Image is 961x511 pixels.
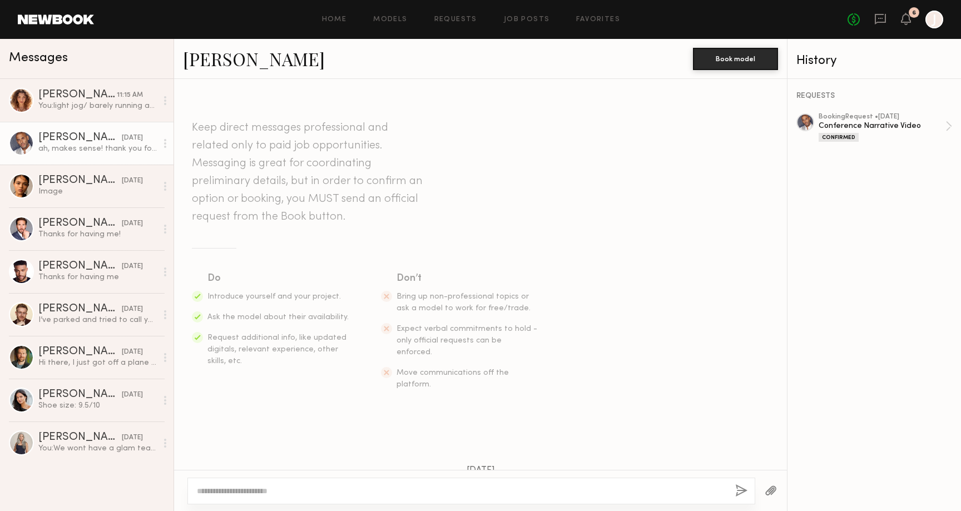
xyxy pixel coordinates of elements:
a: Requests [434,16,477,23]
div: ah, makes sense! thank you for clarifying. [38,143,157,154]
div: Image [38,186,157,197]
button: Book model [693,48,778,70]
div: Conference Narrative Video [819,121,945,131]
a: Book model [693,53,778,63]
div: 6 [912,10,916,16]
div: You: We wont have a glam team on site for this one, but we will have someone for touch ups [38,443,157,454]
span: Move communications off the platform. [397,369,509,388]
div: Hi there, I just got off a plane in [US_STATE]. I am SO sorry but I had to come up here unexpecte... [38,358,157,368]
div: [DATE] [122,176,143,186]
a: Favorites [576,16,620,23]
span: Ask the model about their availability. [207,314,349,321]
div: REQUESTS [796,92,952,100]
div: [PERSON_NAME] [38,90,117,101]
a: Home [322,16,347,23]
div: booking Request • [DATE] [819,113,945,121]
span: Expect verbal commitments to hold - only official requests can be enforced. [397,325,537,356]
div: [PERSON_NAME] [38,432,122,443]
span: [DATE] [467,466,495,475]
span: Bring up non-professional topics or ask a model to work for free/trade. [397,293,531,312]
div: Thanks for having me! [38,229,157,240]
div: 11:15 AM [117,90,143,101]
span: Introduce yourself and your project. [207,293,341,300]
div: [DATE] [122,390,143,400]
div: [DATE] [122,261,143,272]
div: Don’t [397,271,539,286]
div: [PERSON_NAME] [38,389,122,400]
div: Shoe size: 9.5/10 [38,400,157,411]
div: [DATE] [122,304,143,315]
div: Thanks for having me [38,272,157,282]
div: You: light jog/ barely running at all. Just a few scenes where you are actually sitting on the tr... [38,101,157,111]
div: [DATE] [122,433,143,443]
a: [PERSON_NAME] [183,47,325,71]
div: [PERSON_NAME] [38,261,122,272]
span: Messages [9,52,68,65]
div: Confirmed [819,133,859,142]
div: [PERSON_NAME] [38,346,122,358]
div: [DATE] [122,133,143,143]
a: bookingRequest •[DATE]Conference Narrative VideoConfirmed [819,113,952,142]
a: Models [373,16,407,23]
div: [PERSON_NAME] [38,304,122,315]
div: [PERSON_NAME] [38,132,122,143]
div: [DATE] [122,219,143,229]
div: Do [207,271,350,286]
div: [PERSON_NAME] [38,218,122,229]
a: J [925,11,943,28]
div: [PERSON_NAME] [38,175,122,186]
div: [DATE] [122,347,143,358]
a: Job Posts [504,16,550,23]
span: Request additional info, like updated digitals, relevant experience, other skills, etc. [207,334,346,365]
header: Keep direct messages professional and related only to paid job opportunities. Messaging is great ... [192,119,425,226]
div: History [796,54,952,67]
div: I’ve parked and tried to call you. Where do I enter the structure to meet you? [38,315,157,325]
